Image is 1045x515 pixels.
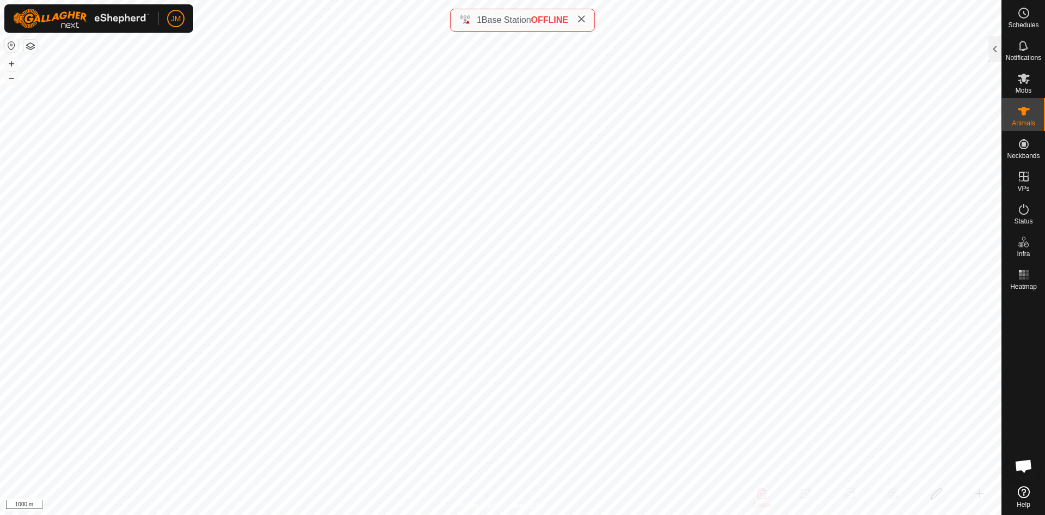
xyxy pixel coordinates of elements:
button: Map Layers [24,40,37,53]
button: – [5,71,18,84]
span: VPs [1017,185,1029,192]
a: Privacy Policy [458,501,499,511]
span: Base Station [482,15,531,25]
span: Help [1017,501,1030,508]
span: Infra [1017,251,1030,257]
span: Heatmap [1010,283,1037,290]
span: Schedules [1008,22,1038,28]
span: JM [171,13,181,25]
img: Gallagher Logo [13,9,149,28]
a: Help [1002,482,1045,512]
span: Mobs [1016,87,1031,94]
a: Contact Us [512,501,544,511]
span: Animals [1012,120,1035,126]
span: Status [1014,218,1032,225]
button: + [5,57,18,70]
button: Reset Map [5,39,18,52]
span: Neckbands [1007,153,1040,159]
div: Open chat [1007,450,1040,482]
span: Notifications [1006,54,1041,61]
span: 1 [477,15,482,25]
span: OFFLINE [531,15,568,25]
